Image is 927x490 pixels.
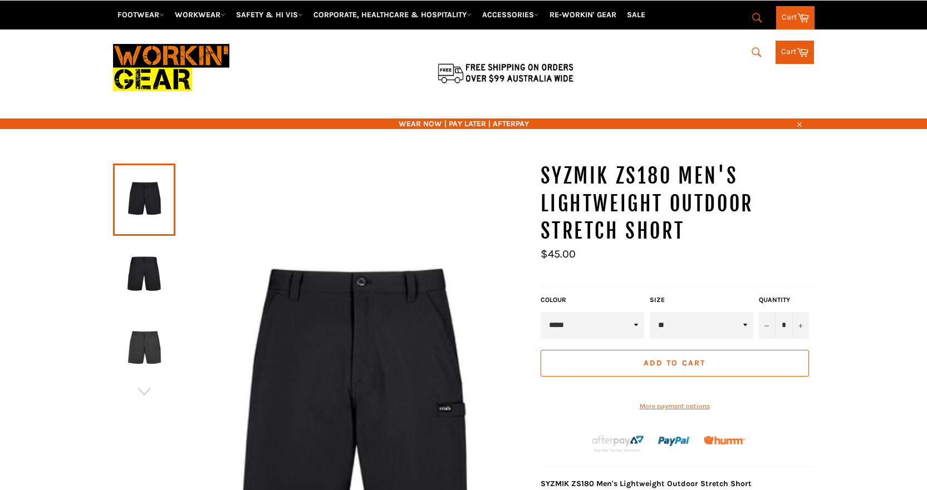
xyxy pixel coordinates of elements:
[541,479,752,488] strong: SYZMIK ZS180 Men's Lightweight Outdoor Stretch Short
[759,312,776,339] button: Reduce item quantity by one
[541,162,815,245] h1: SYZMIK ZS180 Men's Lightweight Outdoor Stretch Short
[436,61,575,85] img: Flat $9.95 shipping Australia wide
[541,295,644,305] label: COLOUR
[119,244,170,305] img: SYZMIK ZS180 Men's Lightweight Outdoor Stretch Short - Workin Gear
[622,5,650,24] a: SALE
[792,312,809,339] button: Increase item quantity by one
[119,318,170,379] img: SYZMIK ZS180 Men's Lightweight Outdoor Stretch Short - Workin Gear
[478,5,543,24] a: ACCESSORIES
[113,36,229,99] img: Workin Gear leaders in Workwear, Safety Boots, PPE, Uniforms. Australia's No.1 in Workwear
[113,5,169,24] a: FOOTWEAR
[309,5,476,24] a: CORPORATE, HEALTHCARE & HOSPITALITY
[232,5,307,24] a: SAFETY & HI VIS
[759,295,809,305] label: Quantity
[113,118,815,129] span: WEAR NOW | PAY LATER | AFTERPAY
[658,425,691,458] img: paypal.png
[541,248,576,260] span: $45.00
[170,5,230,24] a: WORKWEAR
[650,295,753,305] label: Size
[776,41,814,64] a: Cart
[591,434,645,453] img: Afterpay-Logo-on-dark-bg_large.png
[541,350,809,377] button: Add to Cart
[545,5,621,24] a: RE-WORKIN' GEAR
[541,402,809,411] a: More payment options
[644,358,705,368] span: Add to Cart
[704,436,745,444] img: Humm_core_logo_RGB-01_300x60px_small_195d8312-4386-4de7-b182-0ef9b6303a37.png
[776,6,815,29] a: Cart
